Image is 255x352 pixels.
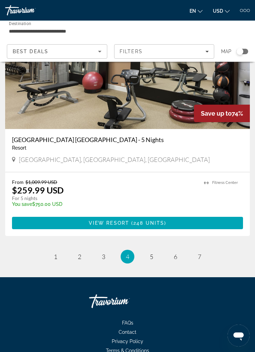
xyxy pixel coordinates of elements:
span: You save [12,201,32,207]
span: Contact [119,329,136,335]
span: Best Deals [13,49,48,54]
img: Hilton Garden Inn Denver Downtown - 5 Nights [5,19,250,129]
p: $750.00 USD [12,201,197,207]
button: Filters [114,44,215,59]
span: Destination [9,21,31,26]
span: View Resort [89,220,129,226]
a: Travorium [5,5,57,15]
span: USD [213,8,223,14]
p: For 5 nights [12,195,197,201]
span: FAQs [122,320,133,326]
a: Go Home [89,291,158,312]
span: Fitness Center [212,180,238,185]
span: 5 [150,253,153,260]
span: Resort [12,145,26,151]
span: 4 [126,253,129,260]
mat-select: Sort by [13,47,101,56]
iframe: Button to launch messaging window [228,325,250,347]
p: $259.99 USD [12,185,64,195]
nav: Pagination [5,250,250,263]
span: Map [221,47,231,56]
button: View Resort(248 units) [12,217,243,229]
button: Change currency [213,6,230,16]
span: From [12,179,24,185]
a: Contact [112,329,143,335]
span: 7 [198,253,201,260]
span: 6 [174,253,177,260]
span: 2 [78,253,81,260]
a: Privacy Policy [105,339,150,344]
span: 1 [54,253,57,260]
span: Filters [120,49,143,54]
span: $1,009.99 USD [25,179,57,185]
span: Save up to [201,110,232,117]
button: Change language [190,6,203,16]
span: 3 [102,253,105,260]
a: [GEOGRAPHIC_DATA] [GEOGRAPHIC_DATA] - 5 Nights [12,136,243,143]
span: 248 units [133,220,164,226]
span: [GEOGRAPHIC_DATA], [GEOGRAPHIC_DATA], [GEOGRAPHIC_DATA] [19,156,210,163]
input: Select destination [9,27,163,35]
span: en [190,8,196,14]
span: Privacy Policy [112,339,143,344]
div: 74% [194,105,250,122]
span: ( ) [129,220,166,226]
a: FAQs [115,320,140,326]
